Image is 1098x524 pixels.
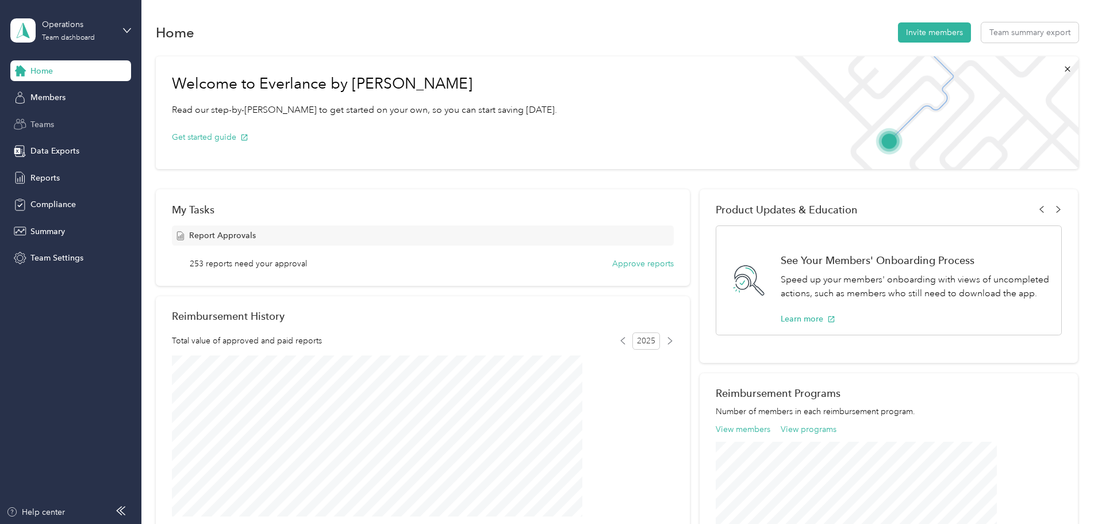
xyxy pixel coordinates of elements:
[30,65,53,77] span: Home
[172,310,285,322] h2: Reimbursement History
[156,26,194,39] h1: Home
[781,273,1049,301] p: Speed up your members' onboarding with views of uncompleted actions, such as members who still ne...
[172,131,248,143] button: Get started guide
[981,22,1078,43] button: Team summary export
[30,91,66,104] span: Members
[612,258,674,270] button: Approve reports
[783,56,1078,169] img: Welcome to everlance
[781,423,836,435] button: View programs
[42,35,95,41] div: Team dashboard
[30,252,83,264] span: Team Settings
[898,22,971,43] button: Invite members
[1034,460,1098,524] iframe: Everlance-gr Chat Button Frame
[42,18,114,30] div: Operations
[30,225,65,238] span: Summary
[781,254,1049,266] h1: See Your Members' Onboarding Process
[716,387,1062,399] h2: Reimbursement Programs
[716,423,770,435] button: View members
[632,332,660,350] span: 2025
[172,103,557,117] p: Read our step-by-[PERSON_NAME] to get started on your own, so you can start saving [DATE].
[6,506,65,518] button: Help center
[189,230,256,242] span: Report Approvals
[190,258,307,270] span: 253 reports need your approval
[172,204,674,216] div: My Tasks
[716,204,858,216] span: Product Updates & Education
[30,145,79,157] span: Data Exports
[716,406,1062,418] p: Number of members in each reimbursement program.
[30,118,54,131] span: Teams
[172,335,322,347] span: Total value of approved and paid reports
[781,313,835,325] button: Learn more
[30,172,60,184] span: Reports
[30,198,76,211] span: Compliance
[172,75,557,93] h1: Welcome to Everlance by [PERSON_NAME]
